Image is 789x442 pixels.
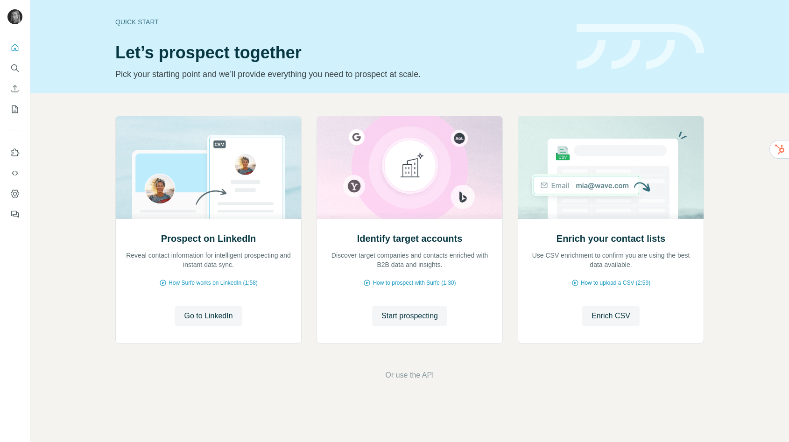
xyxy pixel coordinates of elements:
[115,17,565,27] div: Quick start
[7,60,22,77] button: Search
[125,251,292,269] p: Reveal contact information for intelligent prospecting and instant data sync.
[7,80,22,97] button: Enrich CSV
[582,306,640,326] button: Enrich CSV
[7,9,22,24] img: Avatar
[7,185,22,202] button: Dashboard
[115,68,565,81] p: Pick your starting point and we’ll provide everything you need to prospect at scale.
[7,101,22,118] button: My lists
[518,116,704,219] img: Enrich your contact lists
[385,370,434,381] button: Or use the API
[7,206,22,223] button: Feedback
[581,279,650,287] span: How to upload a CSV (2:59)
[317,116,503,219] img: Identify target accounts
[7,144,22,161] button: Use Surfe on LinkedIn
[169,279,258,287] span: How Surfe works on LinkedIn (1:58)
[528,251,694,269] p: Use CSV enrichment to confirm you are using the best data available.
[381,310,438,322] span: Start prospecting
[592,310,630,322] span: Enrich CSV
[7,39,22,56] button: Quick start
[577,24,704,70] img: banner
[7,165,22,182] button: Use Surfe API
[326,251,493,269] p: Discover target companies and contacts enriched with B2B data and insights.
[373,279,456,287] span: How to prospect with Surfe (1:30)
[372,306,447,326] button: Start prospecting
[184,310,232,322] span: Go to LinkedIn
[357,232,463,245] h2: Identify target accounts
[161,232,256,245] h2: Prospect on LinkedIn
[557,232,665,245] h2: Enrich your contact lists
[175,306,242,326] button: Go to LinkedIn
[115,116,302,219] img: Prospect on LinkedIn
[115,43,565,62] h1: Let’s prospect together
